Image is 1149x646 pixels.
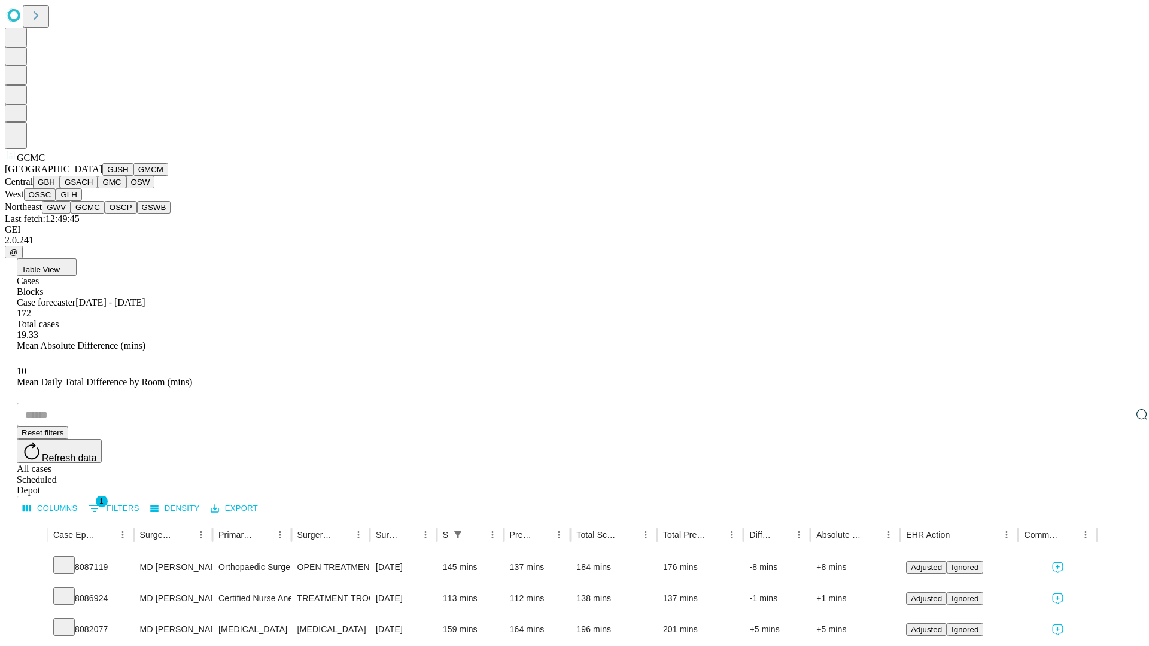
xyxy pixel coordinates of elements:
[376,552,431,583] div: [DATE]
[218,552,285,583] div: Orthopaedic Surgery
[791,526,807,543] button: Menu
[911,625,942,634] span: Adjusted
[333,526,350,543] button: Sort
[17,439,102,463] button: Refresh data
[911,594,942,603] span: Adjusted
[952,625,978,634] span: Ignored
[1077,526,1094,543] button: Menu
[53,530,96,540] div: Case Epic Id
[663,614,738,645] div: 201 mins
[272,526,288,543] button: Menu
[98,176,126,188] button: GMC
[724,526,740,543] button: Menu
[749,530,773,540] div: Difference
[443,530,448,540] div: Scheduled In Room Duration
[126,176,155,188] button: OSW
[23,589,41,610] button: Expand
[42,453,97,463] span: Refresh data
[906,592,947,605] button: Adjusted
[140,583,206,614] div: MD [PERSON_NAME]
[297,583,364,614] div: TREATMENT TROCHANTERIC [MEDICAL_DATA] FRACTURE INTERMEDULLARY ROD
[17,330,38,340] span: 19.33
[906,623,947,636] button: Adjusted
[5,246,23,258] button: @
[350,526,367,543] button: Menu
[947,592,983,605] button: Ignored
[816,583,894,614] div: +1 mins
[816,552,894,583] div: +8 mins
[576,552,651,583] div: 184 mins
[637,526,654,543] button: Menu
[951,526,968,543] button: Sort
[297,530,332,540] div: Surgery Name
[816,614,894,645] div: +5 mins
[5,164,102,174] span: [GEOGRAPHIC_DATA]
[376,614,431,645] div: [DATE]
[10,248,18,257] span: @
[42,201,71,214] button: GWV
[774,526,791,543] button: Sort
[534,526,551,543] button: Sort
[443,614,498,645] div: 159 mins
[17,297,75,307] span: Case forecaster
[449,526,466,543] div: 1 active filter
[140,530,175,540] div: Surgeon Name
[467,526,484,543] button: Sort
[60,176,98,188] button: GSACH
[749,583,804,614] div: -1 mins
[297,552,364,583] div: OPEN TREATMENT DISTAL RADIAL INTRA-ARTICULAR FRACTURE OR EPIPHYSEAL SEPARATION [MEDICAL_DATA] 2 F...
[663,552,738,583] div: 176 mins
[510,614,565,645] div: 164 mins
[510,583,565,614] div: 112 mins
[218,583,285,614] div: Certified Nurse Anesthetist
[906,561,947,574] button: Adjusted
[114,526,131,543] button: Menu
[102,163,133,176] button: GJSH
[510,552,565,583] div: 137 mins
[911,563,942,572] span: Adjusted
[17,377,192,387] span: Mean Daily Total Difference by Room (mins)
[952,563,978,572] span: Ignored
[510,530,533,540] div: Predicted In Room Duration
[400,526,417,543] button: Sort
[5,189,24,199] span: West
[749,614,804,645] div: +5 mins
[17,340,145,351] span: Mean Absolute Difference (mins)
[864,526,880,543] button: Sort
[816,530,862,540] div: Absolute Difference
[5,235,1144,246] div: 2.0.241
[53,583,128,614] div: 8086924
[376,530,399,540] div: Surgery Date
[998,526,1015,543] button: Menu
[952,594,978,603] span: Ignored
[24,188,56,201] button: OSSC
[663,530,706,540] div: Total Predicted Duration
[5,214,80,224] span: Last fetch: 12:49:45
[297,614,364,645] div: [MEDICAL_DATA]
[443,552,498,583] div: 145 mins
[20,499,81,518] button: Select columns
[1060,526,1077,543] button: Sort
[484,526,501,543] button: Menu
[137,201,171,214] button: GSWB
[53,614,128,645] div: 8082077
[218,530,253,540] div: Primary Service
[576,530,619,540] div: Total Scheduled Duration
[105,201,137,214] button: OSCP
[176,526,193,543] button: Sort
[449,526,466,543] button: Show filters
[33,176,60,188] button: GBH
[443,583,498,614] div: 113 mins
[576,614,651,645] div: 196 mins
[417,526,434,543] button: Menu
[17,258,77,276] button: Table View
[75,297,145,307] span: [DATE] - [DATE]
[17,426,68,439] button: Reset filters
[208,499,261,518] button: Export
[133,163,168,176] button: GMCM
[140,614,206,645] div: MD [PERSON_NAME]
[5,176,33,187] span: Central
[147,499,203,518] button: Density
[56,188,81,201] button: GLH
[17,153,45,163] span: GCMC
